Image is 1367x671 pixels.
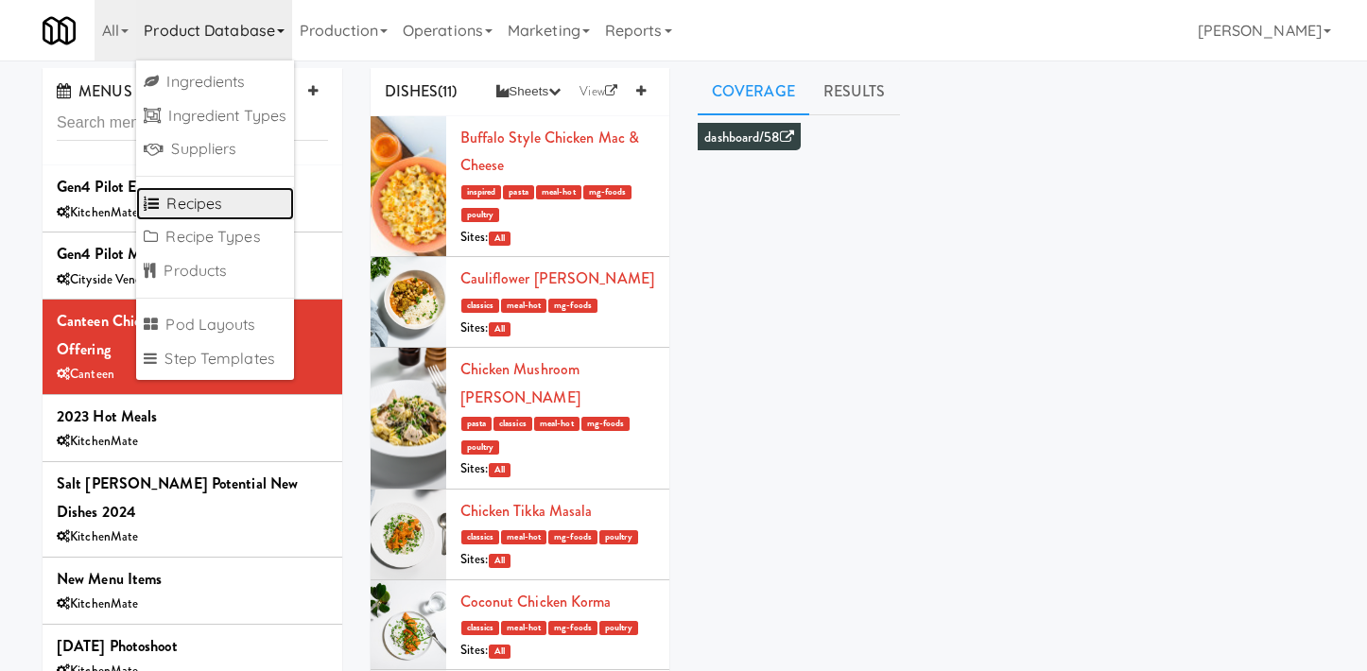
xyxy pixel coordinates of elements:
b: Gen4 Pilot Menu Extras [57,243,205,265]
div: KitchenMate [57,430,328,454]
span: All [489,322,510,336]
li: Gen4 Pilot Menu ExtrasCityside Vending [43,232,342,300]
span: meal-hot [501,530,546,544]
div: KitchenMate [57,593,328,616]
a: dashboard/58 [704,128,793,147]
b: Canteen Chicago - KitchenMate Pilot Offering [57,310,288,360]
span: classics [461,530,500,544]
span: meal-hot [501,299,546,313]
span: inspired [461,185,502,199]
b: New Menu Items [57,568,162,590]
div: Canteen [57,363,328,387]
a: Recipe Types [136,220,294,254]
div: Cityside Vending [57,268,328,292]
div: Sites: [460,548,656,572]
a: Buffalo Style Chicken Mac & Cheese [460,127,640,177]
li: Canteen Chicago - KitchenMate Pilot OfferingCanteen [43,300,342,395]
span: mg-foods [581,417,631,431]
span: All [489,463,510,477]
span: All [489,232,510,246]
span: MENUS [57,80,132,102]
a: Suppliers [136,132,294,166]
span: poultry [599,530,638,544]
span: meal-hot [501,621,546,635]
div: KitchenMate [57,201,328,225]
a: Results [809,68,900,115]
span: poultry [461,208,500,222]
div: Sites: [460,226,656,249]
span: mg-foods [548,530,597,544]
span: DISHES [385,80,439,102]
b: Salt [PERSON_NAME] Potential New Dishes 2024 [57,473,298,523]
a: Recipes [136,187,294,221]
a: Step Templates [136,342,294,376]
span: mg-foods [548,299,597,313]
li: Salt [PERSON_NAME] Potential New Dishes 2024KitchenMate [43,462,342,558]
a: Ingredients [136,65,294,99]
span: mg-foods [583,185,632,199]
a: View [570,77,627,106]
b: Gen4 Pilot Extras [57,176,166,198]
li: Gen4 Pilot ExtrasKitchenMate [43,165,342,232]
li: 2023 Hot MealsKitchenMate [43,395,342,462]
div: Sites: [460,639,656,662]
a: Pod Layouts [136,308,294,342]
a: Ingredient Types [136,99,294,133]
li: New Menu ItemsKitchenMate [43,558,342,625]
a: Chicken Mushroom [PERSON_NAME] [460,358,580,408]
a: Coconut Chicken Korma [460,591,612,612]
span: classics [461,299,500,313]
span: pasta [461,417,493,431]
div: Sites: [460,317,656,340]
span: poultry [461,440,500,455]
span: pasta [503,185,534,199]
img: Micromart [43,14,76,47]
span: classics [493,417,532,431]
span: mg-foods [548,621,597,635]
a: Chicken Tikka Masala [460,500,593,522]
span: (11) [438,80,457,102]
a: Cauliflower [PERSON_NAME] [460,267,655,289]
span: poultry [599,621,638,635]
span: classics [461,621,500,635]
span: All [489,554,510,568]
span: meal-hot [536,185,581,199]
a: Coverage [698,68,809,115]
b: 2023 Hot Meals [57,405,157,427]
input: Search menus [57,106,328,141]
div: Sites: [460,457,656,481]
span: All [489,645,510,659]
span: meal-hot [534,417,580,431]
a: Products [136,254,294,288]
button: Sheets [487,77,570,106]
b: [DATE] photoshoot [57,635,178,657]
div: KitchenMate [57,525,328,549]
